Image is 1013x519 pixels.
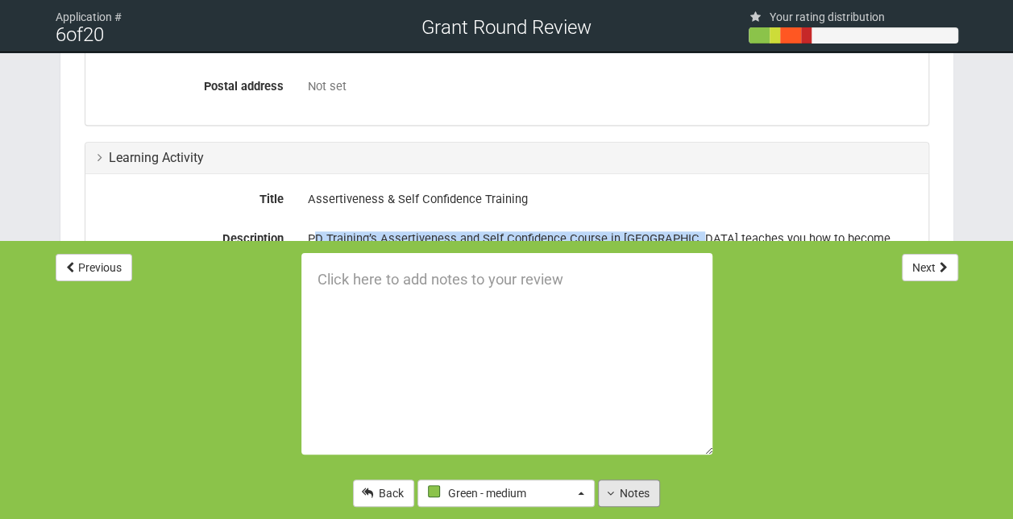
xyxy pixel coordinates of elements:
div: Assertiveness & Self Confidence Training [308,186,916,214]
a: Back [353,480,414,507]
span: Green - medium [428,485,574,501]
button: Notes [598,480,660,507]
button: Next [902,254,958,281]
div: Not set [308,79,916,93]
label: Description [85,226,297,246]
label: Postal address [85,73,297,93]
span: 20 [83,23,104,46]
div: Your rating distribution [749,10,958,21]
div: Application # [56,10,265,21]
div: of [56,27,265,42]
span: 6 [56,23,66,46]
button: Green - medium [417,480,595,507]
button: Previous [56,254,132,281]
h3: Learning Activity [98,151,916,165]
label: Title [85,186,297,206]
div: PD Training’s Assertiveness and Self Confidence Course in [GEOGRAPHIC_DATA] teaches you how to be... [308,226,916,281]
